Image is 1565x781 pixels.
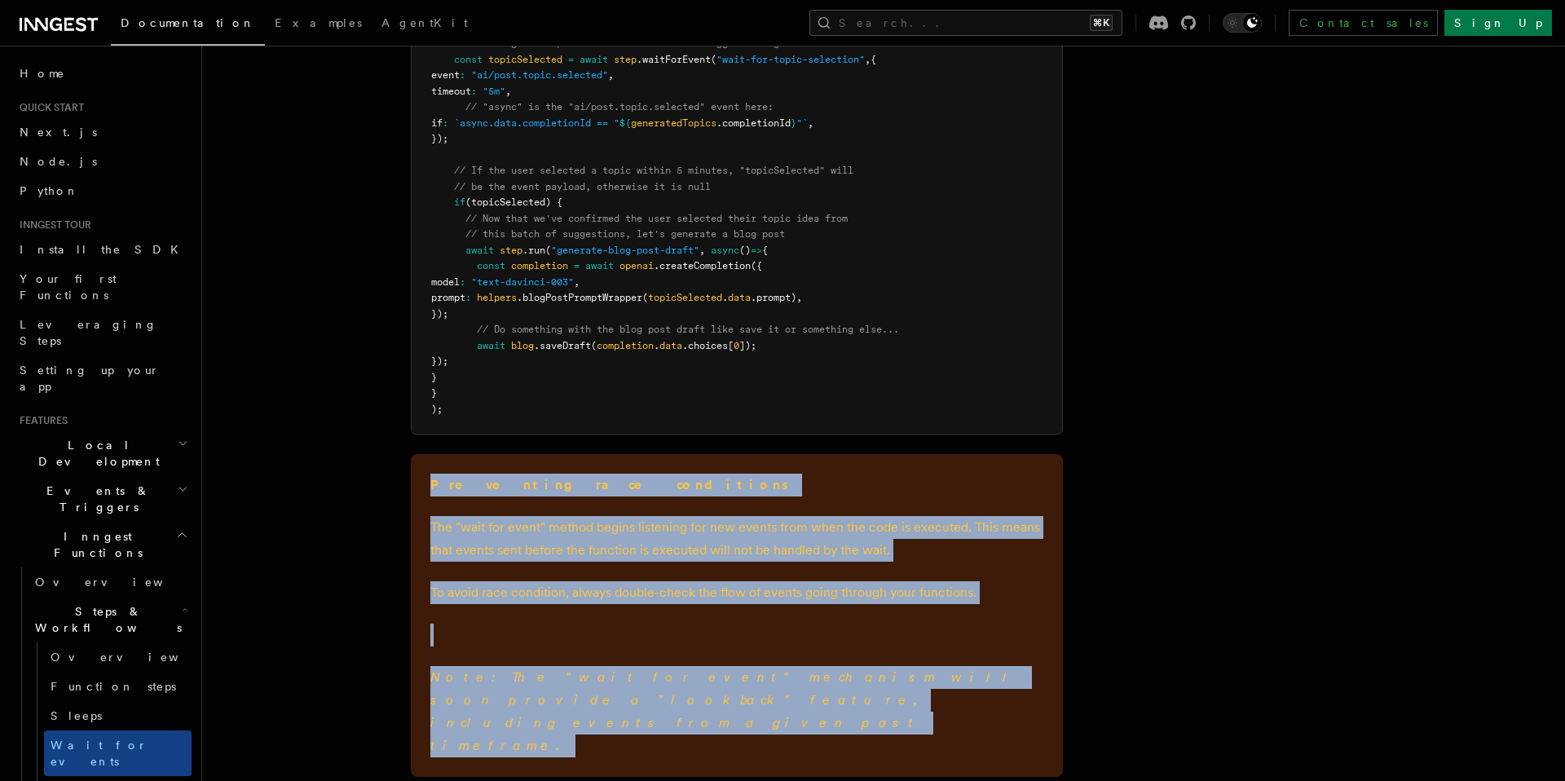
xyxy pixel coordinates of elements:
[13,437,178,470] span: Local Development
[477,292,517,303] span: helpers
[808,117,813,129] span: ,
[443,117,448,129] span: :
[471,276,574,288] span: "text-davinci-003"
[591,340,597,351] span: (
[477,260,505,271] span: const
[431,387,437,399] span: }
[809,10,1122,36] button: Search...⌘K
[865,54,871,65] span: ,
[431,292,465,303] span: prompt
[29,567,192,597] a: Overview
[477,340,505,351] span: await
[13,117,192,147] a: Next.js
[51,739,148,768] span: Wait for events
[574,276,580,288] span: ,
[13,528,176,561] span: Inngest Functions
[431,404,443,415] span: );
[711,54,716,65] span: (
[44,701,192,730] a: Sleeps
[642,292,648,303] span: (
[20,243,188,256] span: Install the SDK
[871,54,876,65] span: {
[505,86,511,97] span: ,
[637,54,711,65] span: .waitForEvent
[619,117,631,129] span: ${
[35,576,203,589] span: Overview
[20,155,97,168] span: Node.js
[1444,10,1552,36] a: Sign Up
[762,245,768,256] span: {
[1090,15,1113,31] kbd: ⌘K
[13,522,192,567] button: Inngest Functions
[13,176,192,205] a: Python
[430,581,1043,604] p: To avoid race condition, always double-check the flow of events going through your functions.
[431,117,443,129] span: if
[597,340,654,351] span: completion
[500,245,522,256] span: step
[699,245,705,256] span: ,
[111,5,265,46] a: Documentation
[13,476,192,522] button: Events & Triggers
[51,680,176,693] span: Function steps
[465,245,494,256] span: await
[13,264,192,310] a: Your first Functions
[454,165,853,176] span: // If the user selected a topic within 5 minutes, "topicSelected" will
[585,260,614,271] span: await
[654,340,659,351] span: .
[568,54,574,65] span: =
[13,218,91,232] span: Inngest tour
[511,340,534,351] span: blog
[796,117,808,129] span: "`
[13,147,192,176] a: Node.js
[20,184,79,197] span: Python
[522,245,545,256] span: .run
[711,245,739,256] span: async
[488,54,562,65] span: topicSelected
[431,308,448,320] span: });
[619,260,654,271] span: openai
[477,324,899,335] span: // Do something with the blog post draft like save it or something else...
[551,245,699,256] span: "generate-blog-post-draft"
[574,260,580,271] span: =
[44,730,192,776] a: Wait for events
[13,59,192,88] a: Home
[734,340,739,351] span: 0
[751,245,762,256] span: =>
[44,642,192,672] a: Overview
[431,276,460,288] span: model
[608,69,614,81] span: ,
[29,597,192,642] button: Steps & Workflows
[791,117,796,129] span: }
[381,16,468,29] span: AgentKit
[51,651,218,664] span: Overview
[1289,10,1438,36] a: Contact sales
[465,101,774,113] span: // "async" is the "ai/post.topic.selected" event here:
[454,117,619,129] span: `async.data.completionId == "
[796,292,802,303] span: ,
[431,372,437,383] span: }
[13,430,192,476] button: Local Development
[431,86,471,97] span: timeout
[648,292,722,303] span: topicSelected
[44,672,192,701] a: Function steps
[275,16,362,29] span: Examples
[739,245,751,256] span: ()
[517,292,642,303] span: .blogPostPromptWrapper
[722,292,728,303] span: .
[13,414,68,427] span: Features
[431,133,448,144] span: });
[728,292,751,303] span: data
[454,54,483,65] span: const
[13,483,178,515] span: Events & Triggers
[265,5,372,44] a: Examples
[682,340,734,351] span: .choices[
[121,16,255,29] span: Documentation
[454,181,711,192] span: // be the event payload, otherwise it is null
[751,292,796,303] span: .prompt)
[13,355,192,401] a: Setting up your app
[483,86,505,97] span: "5m"
[465,196,562,208] span: (topicSelected) {
[20,364,160,393] span: Setting up your app
[454,196,465,208] span: if
[471,69,608,81] span: "ai/post.topic.selected"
